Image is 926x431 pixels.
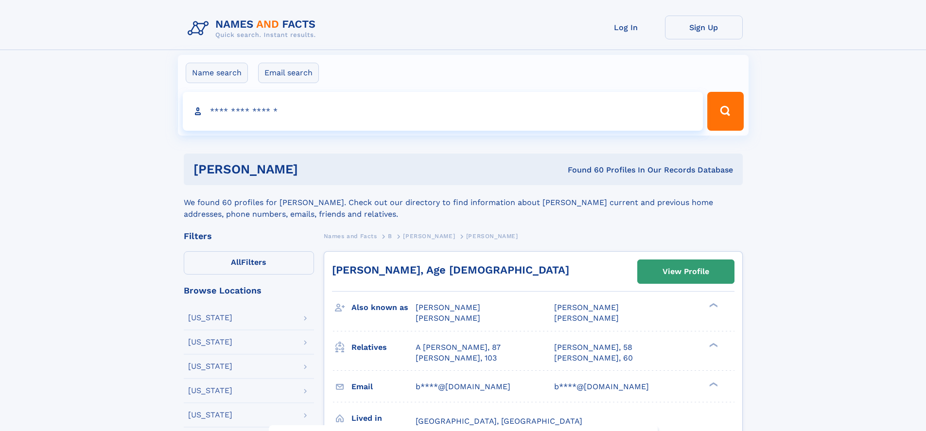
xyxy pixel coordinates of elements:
[707,342,718,348] div: ❯
[554,313,619,323] span: [PERSON_NAME]
[638,260,734,283] a: View Profile
[433,165,733,175] div: Found 60 Profiles In Our Records Database
[332,264,569,276] a: [PERSON_NAME], Age [DEMOGRAPHIC_DATA]
[665,16,743,39] a: Sign Up
[554,303,619,312] span: [PERSON_NAME]
[707,381,718,387] div: ❯
[403,233,455,240] span: [PERSON_NAME]
[183,92,703,131] input: search input
[184,251,314,275] label: Filters
[351,339,416,356] h3: Relatives
[258,63,319,83] label: Email search
[231,258,241,267] span: All
[193,163,433,175] h1: [PERSON_NAME]
[188,362,232,370] div: [US_STATE]
[416,313,480,323] span: [PERSON_NAME]
[416,353,497,363] a: [PERSON_NAME], 103
[351,379,416,395] h3: Email
[184,185,743,220] div: We found 60 profiles for [PERSON_NAME]. Check out our directory to find information about [PERSON...
[388,233,392,240] span: B
[466,233,518,240] span: [PERSON_NAME]
[186,63,248,83] label: Name search
[554,342,632,353] a: [PERSON_NAME], 58
[184,286,314,295] div: Browse Locations
[188,387,232,395] div: [US_STATE]
[416,303,480,312] span: [PERSON_NAME]
[188,411,232,419] div: [US_STATE]
[663,260,709,283] div: View Profile
[184,232,314,241] div: Filters
[416,342,501,353] a: A [PERSON_NAME], 87
[403,230,455,242] a: [PERSON_NAME]
[388,230,392,242] a: B
[351,299,416,316] h3: Also known as
[188,338,232,346] div: [US_STATE]
[184,16,324,42] img: Logo Names and Facts
[587,16,665,39] a: Log In
[416,416,582,426] span: [GEOGRAPHIC_DATA], [GEOGRAPHIC_DATA]
[188,314,232,322] div: [US_STATE]
[707,302,718,309] div: ❯
[324,230,377,242] a: Names and Facts
[554,353,633,363] a: [PERSON_NAME], 60
[707,92,743,131] button: Search Button
[351,410,416,427] h3: Lived in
